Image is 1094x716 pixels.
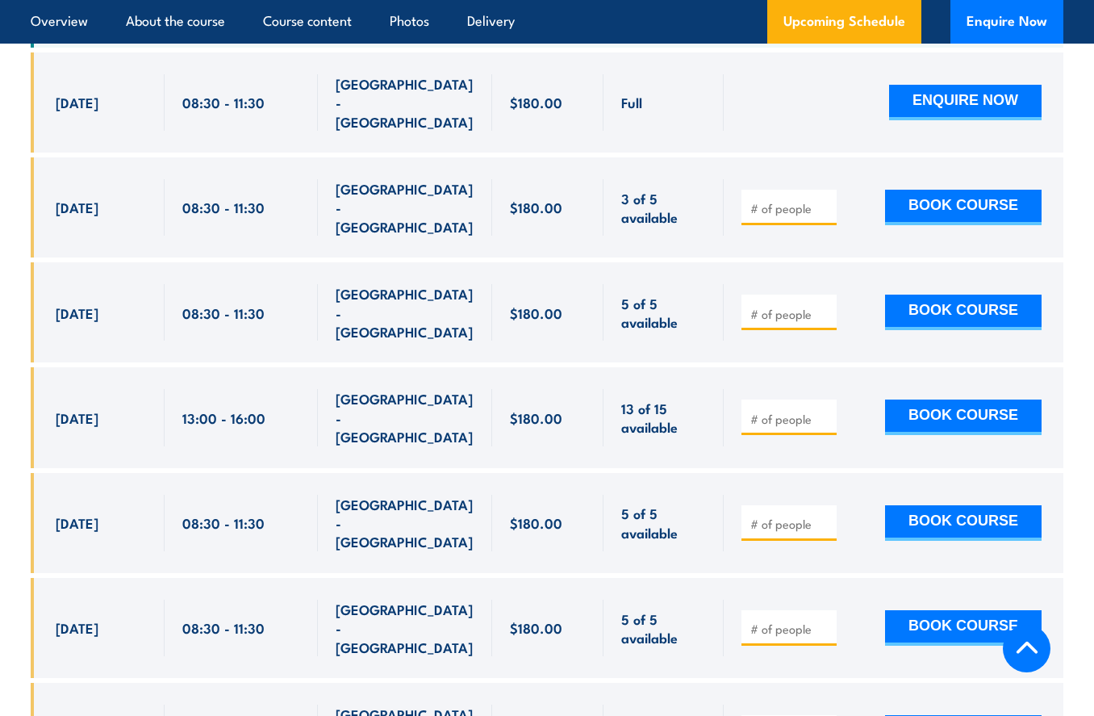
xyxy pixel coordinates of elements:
input: # of people [750,621,831,637]
span: [DATE] [56,408,98,427]
input: # of people [750,200,831,216]
span: $180.00 [510,304,562,322]
input: # of people [750,411,831,427]
input: # of people [750,306,831,322]
button: BOOK COURSE [885,190,1042,225]
span: [DATE] [56,304,98,322]
span: 13:00 - 16:00 [182,408,265,427]
span: 08:30 - 11:30 [182,513,265,532]
span: [DATE] [56,93,98,111]
span: $180.00 [510,513,562,532]
span: Full [621,93,642,111]
span: 08:30 - 11:30 [182,618,265,637]
span: [GEOGRAPHIC_DATA] - [GEOGRAPHIC_DATA] [336,495,474,551]
span: 08:30 - 11:30 [182,93,265,111]
span: 5 of 5 available [621,294,706,332]
span: [GEOGRAPHIC_DATA] - [GEOGRAPHIC_DATA] [336,389,474,446]
button: BOOK COURSE [885,610,1042,646]
span: [DATE] [56,618,98,637]
span: [GEOGRAPHIC_DATA] - [GEOGRAPHIC_DATA] [336,179,474,236]
span: 13 of 15 available [621,399,706,437]
button: BOOK COURSE [885,505,1042,541]
span: $180.00 [510,618,562,637]
span: 5 of 5 available [621,609,706,647]
span: $180.00 [510,93,562,111]
input: # of people [750,516,831,532]
span: 08:30 - 11:30 [182,198,265,216]
span: 08:30 - 11:30 [182,304,265,322]
span: [DATE] [56,198,98,216]
span: [DATE] [56,513,98,532]
span: [GEOGRAPHIC_DATA] - [GEOGRAPHIC_DATA] [336,74,474,131]
span: [GEOGRAPHIC_DATA] - [GEOGRAPHIC_DATA] [336,600,474,656]
span: 5 of 5 available [621,504,706,542]
span: $180.00 [510,198,562,216]
span: $180.00 [510,408,562,427]
span: [GEOGRAPHIC_DATA] - [GEOGRAPHIC_DATA] [336,284,474,341]
button: ENQUIRE NOW [889,85,1042,120]
button: BOOK COURSE [885,295,1042,330]
button: BOOK COURSE [885,400,1042,435]
span: 3 of 5 available [621,189,706,227]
